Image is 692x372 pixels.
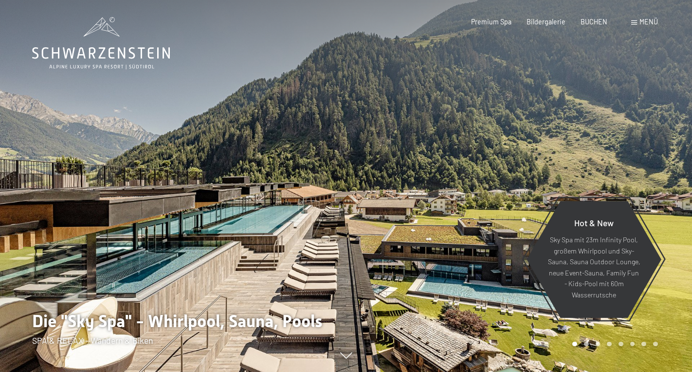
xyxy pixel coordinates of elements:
[527,18,565,26] a: Bildergalerie
[584,342,589,347] div: Carousel Page 2
[630,342,635,347] div: Carousel Page 6
[653,342,658,347] div: Carousel Page 8
[547,235,640,301] p: Sky Spa mit 23m Infinity Pool, großem Whirlpool und Sky-Sauna, Sauna Outdoor Lounge, neue Event-S...
[574,217,614,228] span: Hot & New
[526,200,662,318] a: Hot & New Sky Spa mit 23m Infinity Pool, großem Whirlpool und Sky-Sauna, Sauna Outdoor Lounge, ne...
[596,342,601,347] div: Carousel Page 3
[471,18,511,26] a: Premium Spa
[569,342,657,347] div: Carousel Pagination
[641,342,646,347] div: Carousel Page 7
[639,18,658,26] span: Menü
[607,342,612,347] div: Carousel Page 4
[581,18,607,26] a: BUCHEN
[572,342,577,347] div: Carousel Page 1 (Current Slide)
[619,342,623,347] div: Carousel Page 5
